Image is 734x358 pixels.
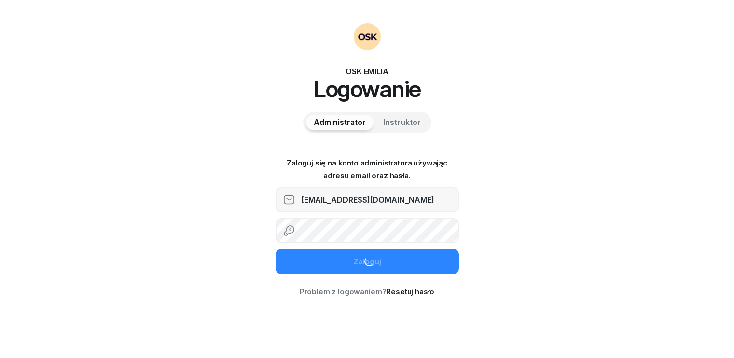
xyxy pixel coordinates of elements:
p: Zaloguj się na konto administratora używając adresu email oraz hasła. [276,157,459,181]
h1: Logowanie [276,77,459,100]
span: Administrator [314,116,366,129]
span: Instruktor [383,116,421,129]
div: OSK EMILIA [276,66,459,77]
img: OSKAdmin [354,23,381,50]
button: Instruktor [375,115,429,130]
a: Resetuj hasło [386,287,434,296]
div: Problem z logowaniem? [276,286,459,298]
button: Administrator [306,115,374,130]
input: Adres email [276,187,459,212]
